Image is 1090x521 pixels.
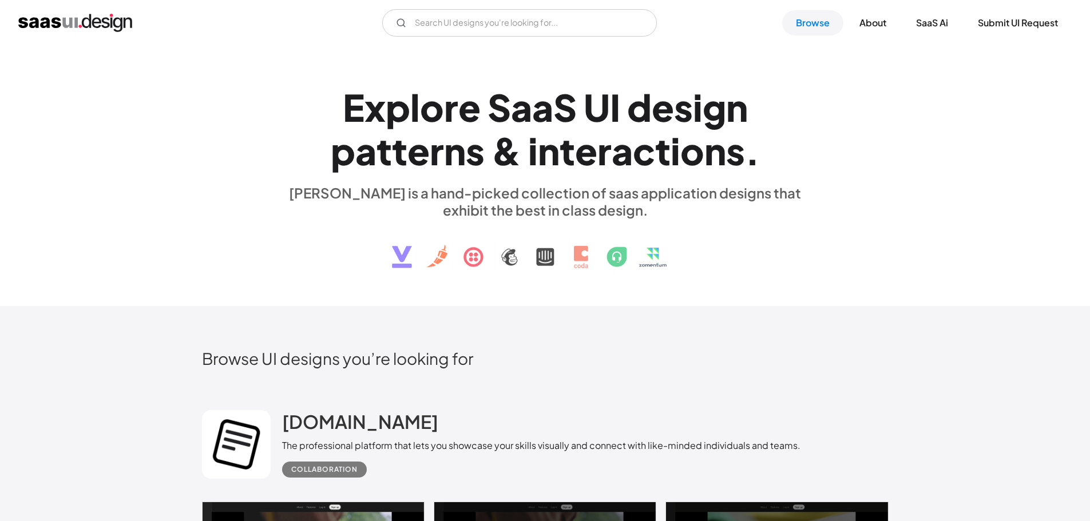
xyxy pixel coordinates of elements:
div: t [392,129,407,173]
div: s [674,85,693,129]
div: S [553,85,577,129]
div: I [610,85,620,129]
div: Collaboration [291,463,358,476]
div: a [532,85,553,129]
div: E [343,85,364,129]
div: r [430,129,444,173]
div: s [466,129,485,173]
div: n [704,129,726,173]
h2: Browse UI designs you’re looking for [202,348,889,368]
div: p [386,85,410,129]
div: p [331,129,355,173]
a: home [18,14,132,32]
div: U [584,85,610,129]
a: SaaS Ai [902,10,962,35]
div: r [597,129,612,173]
div: s [726,129,745,173]
div: a [355,129,376,173]
a: Browse [782,10,843,35]
div: t [376,129,392,173]
img: text, icon, saas logo [372,218,719,278]
div: a [511,85,532,129]
div: & [492,129,521,173]
a: About [846,10,900,35]
div: n [726,85,748,129]
div: t [560,129,575,173]
div: r [444,85,458,129]
a: [DOMAIN_NAME] [282,410,438,439]
form: Email Form [382,9,657,37]
div: e [458,85,481,129]
div: e [652,85,674,129]
div: The professional platform that lets you showcase your skills visually and connect with like-minde... [282,439,800,452]
div: e [407,129,430,173]
div: l [410,85,420,129]
div: i [693,85,703,129]
div: o [420,85,444,129]
h2: [DOMAIN_NAME] [282,410,438,433]
div: a [612,129,633,173]
div: [PERSON_NAME] is a hand-picked collection of saas application designs that exhibit the best in cl... [282,184,808,218]
div: i [671,129,680,173]
div: . [745,129,760,173]
div: n [444,129,466,173]
input: Search UI designs you're looking for... [382,9,657,37]
a: Submit UI Request [964,10,1072,35]
div: i [528,129,538,173]
div: d [627,85,652,129]
div: x [364,85,386,129]
div: n [538,129,560,173]
div: o [680,129,704,173]
div: c [633,129,655,173]
div: t [655,129,671,173]
div: S [487,85,511,129]
div: g [703,85,726,129]
div: e [575,129,597,173]
h1: Explore SaaS UI design patterns & interactions. [282,85,808,173]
